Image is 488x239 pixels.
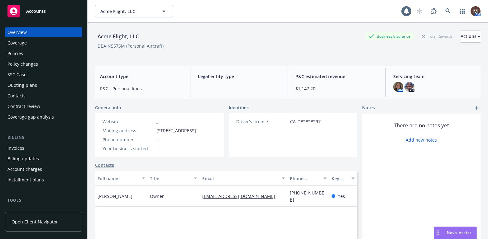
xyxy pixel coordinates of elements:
[5,134,82,141] div: Billing
[7,154,39,164] div: Billing updates
[156,145,158,152] span: -
[200,171,287,186] button: Email
[147,171,200,186] button: Title
[366,32,414,40] div: Business Insurance
[95,104,121,111] span: General info
[236,118,288,125] div: Driver's license
[329,171,357,186] button: Key contact
[404,82,414,92] img: photo
[5,154,82,164] a: Billing updates
[394,122,449,129] span: There are no notes yet
[461,30,481,43] button: Actions
[473,104,481,112] a: add
[156,119,158,124] a: -
[5,175,82,185] a: Installment plans
[7,80,37,90] div: Quoting plans
[95,162,114,168] a: Contacts
[5,143,82,153] a: Invoices
[290,175,320,182] div: Phone number
[419,32,456,40] div: Total Rewards
[7,101,40,111] div: Contract review
[103,127,154,134] div: Mailing address
[5,164,82,174] a: Account charges
[393,82,403,92] img: photo
[202,175,278,182] div: Email
[100,8,154,15] span: Acme Flight, LLC
[98,43,164,49] div: DBA: N557SM (Personal Aircraft)
[5,49,82,59] a: Policies
[98,175,138,182] div: Full name
[5,91,82,101] a: Contacts
[5,27,82,37] a: Overview
[362,104,375,112] span: Notes
[5,101,82,111] a: Contract review
[198,85,280,92] span: -
[428,5,440,17] a: Report a Bug
[7,49,23,59] div: Policies
[7,91,26,101] div: Contacts
[7,59,38,69] div: Policy changes
[5,70,82,80] a: SSC Cases
[290,190,324,202] a: [PHONE_NUMBER]
[150,175,190,182] div: Title
[434,227,442,239] div: Drag to move
[150,193,164,199] span: Owner
[295,85,378,92] span: $1,147.20
[7,164,42,174] div: Account charges
[447,230,471,235] span: Nova Assist
[100,85,183,92] span: P&C - Personal lines
[100,73,183,80] span: Account type
[26,9,46,14] span: Accounts
[434,227,477,239] button: Nova Assist
[338,193,345,199] span: Yes
[98,193,132,199] span: [PERSON_NAME]
[5,38,82,48] a: Coverage
[12,218,58,225] span: Open Client Navigator
[202,193,280,199] a: [EMAIL_ADDRESS][DOMAIN_NAME]
[406,137,437,143] a: Add new notes
[7,27,27,37] div: Overview
[5,197,82,204] div: Tools
[103,145,154,152] div: Year business started
[461,30,481,42] div: Actions
[7,112,54,122] div: Coverage gap analysis
[442,5,454,17] a: Search
[5,206,82,216] a: Manage files
[103,136,154,143] div: Phone number
[456,5,469,17] a: Switch app
[5,59,82,69] a: Policy changes
[95,5,173,17] button: Acme Flight, LLC
[413,5,426,17] a: Start snowing
[156,127,196,134] span: [STREET_ADDRESS]
[5,2,82,20] a: Accounts
[295,73,378,80] span: P&C estimated revenue
[95,32,141,40] div: Acme Flight, LLC
[229,104,251,111] span: Identifiers
[7,175,44,185] div: Installment plans
[287,171,329,186] button: Phone number
[5,80,82,90] a: Quoting plans
[156,136,158,143] span: -
[198,73,280,80] span: Legal entity type
[471,6,481,16] img: photo
[7,143,24,153] div: Invoices
[332,175,348,182] div: Key contact
[7,206,34,216] div: Manage files
[7,70,29,80] div: SSC Cases
[393,73,476,80] span: Servicing team
[95,171,147,186] button: Full name
[7,38,27,48] div: Coverage
[5,112,82,122] a: Coverage gap analysis
[103,118,154,125] div: Website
